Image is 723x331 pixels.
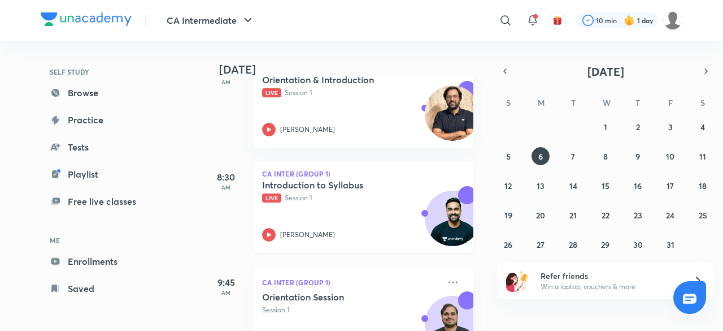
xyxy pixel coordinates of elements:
button: October 29, 2025 [596,235,615,253]
button: [DATE] [513,63,698,79]
p: CA Inter (Group 1) [262,276,439,289]
abbr: October 6, 2025 [538,151,543,162]
h6: ME [41,231,172,250]
img: Company Logo [41,12,132,26]
button: October 3, 2025 [661,118,680,136]
button: October 5, 2025 [499,147,517,165]
img: Dipansh jain [663,11,682,30]
h6: Refer friends [541,270,680,282]
a: Practice [41,109,172,131]
p: CA Inter (Group 1) [262,170,464,177]
button: October 15, 2025 [596,177,615,195]
button: October 13, 2025 [532,177,550,195]
button: October 22, 2025 [596,206,615,224]
abbr: October 19, 2025 [504,210,512,221]
abbr: October 25, 2025 [699,210,707,221]
p: AM [203,289,249,296]
p: Session 1 [262,305,439,315]
abbr: October 28, 2025 [569,239,577,250]
abbr: October 14, 2025 [569,180,577,191]
button: October 16, 2025 [629,177,647,195]
img: Avatar [425,197,480,251]
a: Playlist [41,163,172,186]
abbr: October 3, 2025 [668,122,673,132]
abbr: Friday [668,97,673,108]
abbr: October 11, 2025 [699,151,706,162]
abbr: October 24, 2025 [666,210,674,221]
p: [PERSON_NAME] [280,124,335,135]
button: October 25, 2025 [694,206,712,224]
abbr: October 18, 2025 [699,180,707,191]
abbr: Monday [538,97,545,108]
button: October 31, 2025 [661,235,680,253]
abbr: October 13, 2025 [537,180,545,191]
abbr: October 12, 2025 [504,180,512,191]
span: Live [262,194,281,203]
abbr: October 17, 2025 [667,180,674,191]
abbr: Sunday [506,97,511,108]
abbr: October 10, 2025 [666,151,674,162]
h6: SELF STUDY [41,62,172,81]
button: October 17, 2025 [661,177,680,195]
button: October 14, 2025 [564,177,582,195]
abbr: October 29, 2025 [601,239,609,250]
button: CA Intermediate [160,9,262,32]
button: October 6, 2025 [532,147,550,165]
abbr: October 21, 2025 [569,210,577,221]
p: AM [203,79,249,85]
h5: 9:45 [203,276,249,289]
button: October 21, 2025 [564,206,582,224]
abbr: Wednesday [603,97,611,108]
abbr: October 4, 2025 [700,122,705,132]
p: AM [203,184,249,191]
img: referral [506,269,529,292]
button: October 27, 2025 [532,235,550,253]
p: [PERSON_NAME] [280,230,335,240]
p: Session 1 [262,88,439,98]
a: Company Logo [41,12,132,29]
button: October 4, 2025 [694,118,712,136]
abbr: Tuesday [571,97,576,108]
button: October 9, 2025 [629,147,647,165]
button: October 24, 2025 [661,206,680,224]
button: October 18, 2025 [694,177,712,195]
abbr: October 1, 2025 [604,122,607,132]
abbr: October 22, 2025 [602,210,609,221]
button: October 23, 2025 [629,206,647,224]
a: Free live classes [41,190,172,213]
button: October 26, 2025 [499,235,517,253]
abbr: October 9, 2025 [635,151,640,162]
button: October 8, 2025 [596,147,615,165]
button: October 12, 2025 [499,177,517,195]
button: October 20, 2025 [532,206,550,224]
a: Browse [41,81,172,104]
h4: [DATE] [219,63,485,76]
span: [DATE] [587,64,624,79]
img: check rounded [582,15,594,26]
button: October 10, 2025 [661,147,680,165]
abbr: October 20, 2025 [536,210,545,221]
abbr: October 23, 2025 [634,210,642,221]
abbr: October 26, 2025 [504,239,512,250]
abbr: October 27, 2025 [537,239,545,250]
button: October 11, 2025 [694,147,712,165]
abbr: October 16, 2025 [634,180,642,191]
abbr: October 2, 2025 [636,122,640,132]
abbr: October 8, 2025 [603,151,608,162]
button: October 30, 2025 [629,235,647,253]
button: October 1, 2025 [596,118,615,136]
abbr: Saturday [700,97,705,108]
abbr: October 31, 2025 [667,239,674,250]
button: October 28, 2025 [564,235,582,253]
a: Tests [41,136,172,158]
span: Live [262,88,281,97]
p: Session 1 [262,193,439,203]
h5: Introduction to Syllabus [262,179,403,191]
abbr: Thursday [635,97,640,108]
button: October 2, 2025 [629,118,647,136]
a: Enrollments [41,250,172,273]
button: avatar [548,11,567,29]
abbr: October 15, 2025 [602,180,609,191]
h5: Orientation Session [262,291,403,303]
button: October 7, 2025 [564,147,582,165]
